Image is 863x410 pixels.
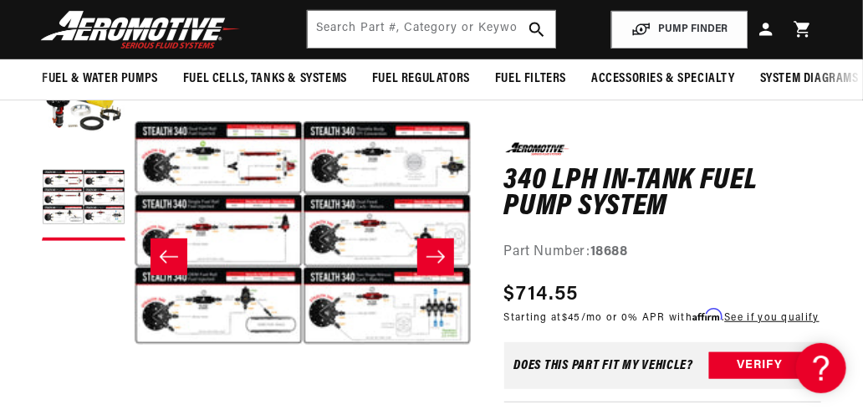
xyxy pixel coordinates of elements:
[579,59,748,99] summary: Accessories & Specialty
[692,309,722,321] span: Affirm
[360,59,483,99] summary: Fuel Regulators
[483,59,579,99] summary: Fuel Filters
[504,279,579,310] span: $714.55
[171,59,360,99] summary: Fuel Cells, Tanks & Systems
[151,238,187,275] button: Slide left
[372,70,470,88] span: Fuel Regulators
[709,352,811,379] button: Verify
[42,70,158,88] span: Fuel & Water Pumps
[183,70,347,88] span: Fuel Cells, Tanks & Systems
[36,10,245,49] img: Aeromotive
[504,167,821,220] h1: 340 LPH In-Tank Fuel Pump System
[514,359,694,372] div: Does This part fit My vehicle?
[611,11,748,49] button: PUMP FINDER
[591,70,735,88] span: Accessories & Specialty
[504,241,821,263] div: Part Number:
[725,313,820,323] a: See if you qualify - Learn more about Affirm Financing (opens in modal)
[495,70,566,88] span: Fuel Filters
[308,11,554,48] input: Search by Part Number, Category or Keyword
[29,59,171,99] summary: Fuel & Water Pumps
[760,70,859,88] span: System Diagrams
[590,244,628,258] strong: 18688
[42,65,125,149] button: Load image 1 in gallery view
[562,313,581,323] span: $45
[42,157,125,241] button: Load image 2 in gallery view
[504,310,820,325] p: Starting at /mo or 0% APR with .
[518,11,555,48] button: search button
[417,238,454,275] button: Slide right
